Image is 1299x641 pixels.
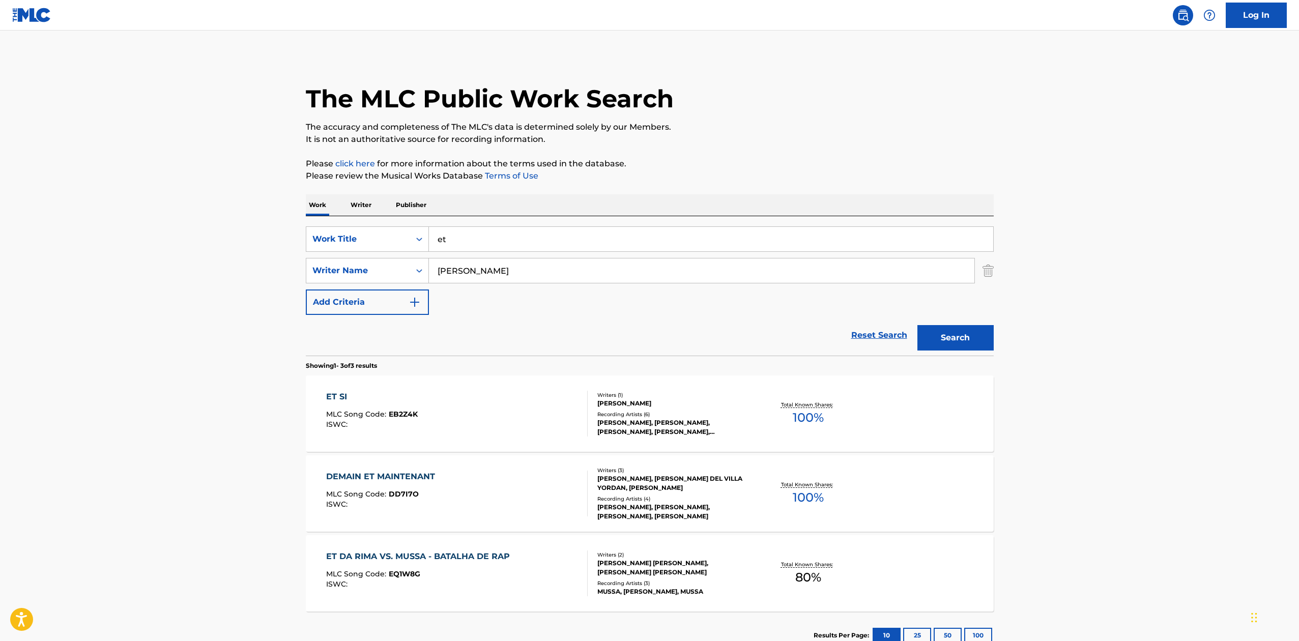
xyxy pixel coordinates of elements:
[348,194,374,216] p: Writer
[793,409,824,427] span: 100 %
[983,258,994,283] img: Delete Criterion
[597,411,751,418] div: Recording Artists ( 6 )
[306,361,377,370] p: Showing 1 - 3 of 3 results
[306,133,994,145] p: It is not an authoritative source for recording information.
[597,503,751,521] div: [PERSON_NAME], [PERSON_NAME], [PERSON_NAME], [PERSON_NAME]
[326,410,389,419] span: MLC Song Code :
[389,410,418,419] span: EB2Z4K
[306,375,994,452] a: ET SIMLC Song Code:EB2Z4KISWC:Writers (1)[PERSON_NAME]Recording Artists (6)[PERSON_NAME], [PERSON...
[781,561,835,568] p: Total Known Shares:
[326,569,389,578] span: MLC Song Code :
[306,158,994,170] p: Please for more information about the terms used in the database.
[781,481,835,488] p: Total Known Shares:
[597,559,751,577] div: [PERSON_NAME] [PERSON_NAME], [PERSON_NAME] [PERSON_NAME]
[1271,447,1299,529] iframe: Resource Center
[483,171,538,181] a: Terms of Use
[326,500,350,509] span: ISWC :
[409,296,421,308] img: 9d2ae6d4665cec9f34b9.svg
[12,8,51,22] img: MLC Logo
[306,455,994,532] a: DEMAIN ET MAINTENANTMLC Song Code:DD7I7OISWC:Writers (3)[PERSON_NAME], [PERSON_NAME] DEL VILLA YO...
[1199,5,1220,25] div: Help
[793,488,824,507] span: 100 %
[306,121,994,133] p: The accuracy and completeness of The MLC's data is determined solely by our Members.
[306,83,674,114] h1: The MLC Public Work Search
[781,401,835,409] p: Total Known Shares:
[1203,9,1216,21] img: help
[1251,602,1257,633] div: Drag
[814,631,872,640] p: Results Per Page:
[306,194,329,216] p: Work
[326,550,515,563] div: ET DA RIMA VS. MUSSA - BATALHA DE RAP
[335,159,375,168] a: click here
[597,587,751,596] div: MUSSA, [PERSON_NAME], MUSSA
[306,289,429,315] button: Add Criteria
[393,194,429,216] p: Publisher
[1226,3,1287,28] a: Log In
[1177,9,1189,21] img: search
[597,579,751,587] div: Recording Artists ( 3 )
[597,418,751,436] div: [PERSON_NAME], [PERSON_NAME], [PERSON_NAME], [PERSON_NAME], [PERSON_NAME]
[326,489,389,499] span: MLC Song Code :
[597,467,751,474] div: Writers ( 3 )
[597,391,751,399] div: Writers ( 1 )
[795,568,821,587] span: 80 %
[326,471,440,483] div: DEMAIN ET MAINTENANT
[846,324,912,346] a: Reset Search
[306,535,994,611] a: ET DA RIMA VS. MUSSA - BATALHA DE RAPMLC Song Code:EQ1W8GISWC:Writers (2)[PERSON_NAME] [PERSON_NA...
[306,226,994,356] form: Search Form
[306,170,994,182] p: Please review the Musical Works Database
[917,325,994,351] button: Search
[389,489,419,499] span: DD7I7O
[1173,5,1193,25] a: Public Search
[312,265,404,277] div: Writer Name
[597,551,751,559] div: Writers ( 2 )
[312,233,404,245] div: Work Title
[326,391,418,403] div: ET SI
[1248,592,1299,641] iframe: Chat Widget
[597,474,751,492] div: [PERSON_NAME], [PERSON_NAME] DEL VILLA YORDAN, [PERSON_NAME]
[326,579,350,589] span: ISWC :
[326,420,350,429] span: ISWC :
[597,495,751,503] div: Recording Artists ( 4 )
[597,399,751,408] div: [PERSON_NAME]
[389,569,420,578] span: EQ1W8G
